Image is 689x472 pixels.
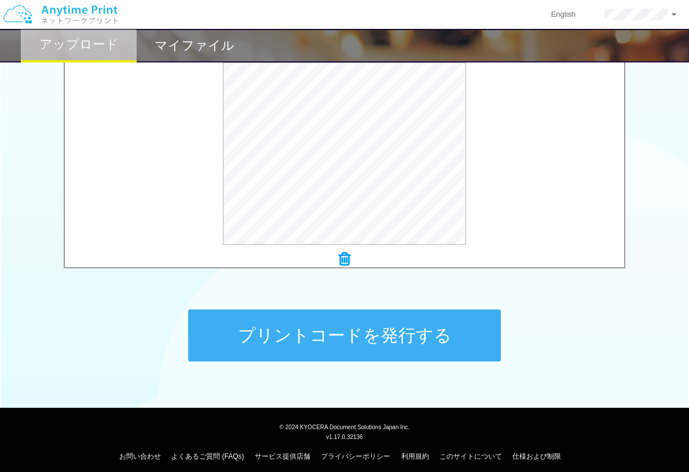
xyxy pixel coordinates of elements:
a: お問い合わせ [119,452,161,460]
a: 利用規約 [401,452,429,460]
h2: アップロード [39,38,119,51]
a: よくあるご質問 (FAQs) [171,452,244,460]
a: 仕様および制限 [512,452,561,460]
a: このサイトについて [439,452,502,460]
span: v1.17.0.32136 [326,433,362,440]
button: プリントコードを発行する [188,309,501,362]
h2: マイファイル [155,39,234,53]
a: サービス提供店舗 [255,452,310,460]
span: © 2024 KYOCERA Document Solutions Japan Inc. [280,423,410,430]
a: プライバシーポリシー [321,452,390,460]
